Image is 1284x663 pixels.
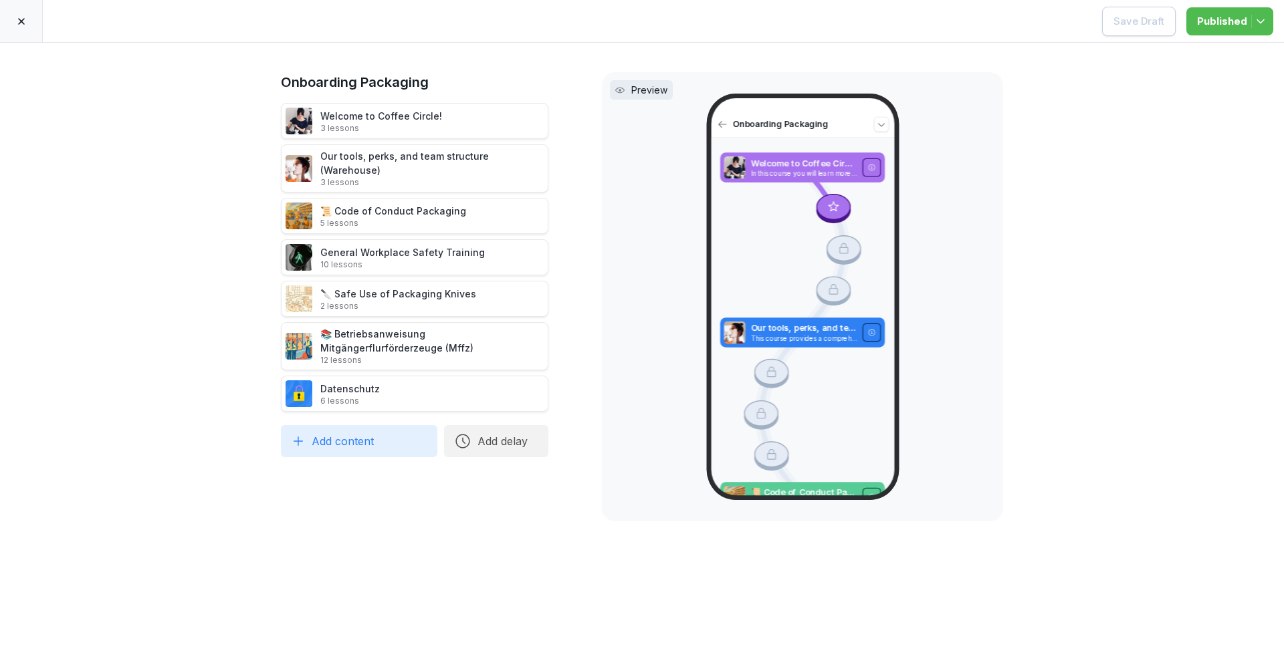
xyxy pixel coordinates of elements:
[1186,7,1273,35] button: Published
[320,109,442,134] div: Welcome to Coffee Circle!
[281,376,548,412] div: Datenschutz6 lessons
[751,170,857,178] p: In this course you will learn more about Coffee Circle and what we stand for!
[751,334,857,343] p: This course provides a comprehensive overview of the various tools and perks available to employe...
[724,156,745,178] img: i5rz61o9pkmodjbel2a693fq.png
[281,72,548,92] h1: Onboarding Packaging
[281,198,548,234] div: 📜 Code of Conduct Packaging5 lessons
[751,322,857,334] p: Our tools, perks, and team structure (Warehouse)
[1197,14,1263,29] div: Published
[320,287,476,311] div: 🔪 Safe Use of Packaging Knives
[320,259,485,270] p: 10 lessons
[320,327,544,366] div: 📚 Betriebsanweisung Mitgängerflurförderzeuge (Mffz)
[724,486,745,508] img: qy7btd34e0c2alue2a93wlqy.png
[724,321,745,344] img: aord19nnycsax6x70siwiz5b.png
[286,285,312,312] img: vfxx1fxbk1taaq0x2zc8gocb.png
[1102,7,1176,36] button: Save Draft
[320,218,466,229] p: 5 lessons
[320,177,544,188] p: 3 lessons
[281,322,548,370] div: 📚 Betriebsanweisung Mitgängerflurförderzeuge (Mffz)12 lessons
[286,155,312,182] img: aord19nnycsax6x70siwiz5b.png
[286,203,312,229] img: qy7btd34e0c2alue2a93wlqy.png
[751,158,857,170] p: Welcome to Coffee Circle!
[320,355,544,366] p: 12 lessons
[631,83,667,97] p: Preview
[281,239,548,275] div: General Workplace Safety Training10 lessons
[320,301,476,311] p: 2 lessons
[444,425,548,457] button: Add delay
[320,204,466,229] div: 📜 Code of Conduct Packaging
[320,382,380,406] div: Datenschutz
[281,144,548,192] div: Our tools, perks, and team structure (Warehouse)3 lessons
[286,333,312,360] img: h0queujannmuqzdi3tpb82py.png
[320,396,380,406] p: 6 lessons
[751,487,857,499] p: 📜 Code of Conduct Packaging
[320,149,544,188] div: Our tools, perks, and team structure (Warehouse)
[286,108,312,134] img: i5rz61o9pkmodjbel2a693fq.png
[281,281,548,317] div: 🔪 Safe Use of Packaging Knives2 lessons
[320,123,442,134] p: 3 lessons
[1113,14,1164,29] div: Save Draft
[281,103,548,139] div: Welcome to Coffee Circle!3 lessons
[281,425,437,457] button: Add content
[320,245,485,270] div: General Workplace Safety Training
[286,244,312,271] img: dk7x737xv5i545c4hvlzmvog.png
[732,118,869,130] p: Onboarding Packaging
[286,380,312,407] img: gp1n7epbxsf9lzaihqn479zn.png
